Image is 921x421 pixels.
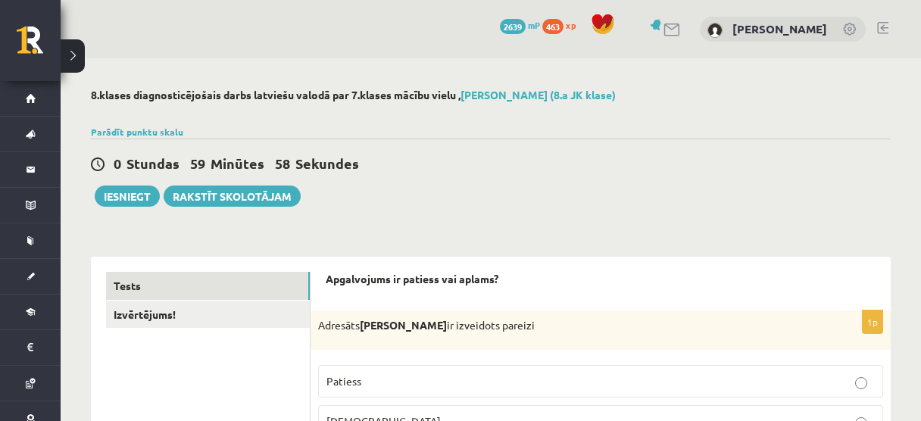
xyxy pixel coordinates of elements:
p: 1p [862,310,883,334]
strong: [PERSON_NAME] [360,318,447,332]
button: Iesniegt [95,186,160,207]
span: Patiess [326,374,361,388]
a: [PERSON_NAME] [732,21,827,36]
a: Rakstīt skolotājam [164,186,301,207]
span: xp [566,19,576,31]
strong: Apgalvojums ir patiess vai aplams? [326,272,498,285]
a: Parādīt punktu skalu [91,126,183,138]
a: 463 xp [542,19,583,31]
img: Gļebs Golubevs [707,23,723,38]
span: 59 [190,154,205,172]
span: Stundas [126,154,180,172]
span: mP [528,19,540,31]
p: Adresāts ir izveidots pareizi [318,318,807,333]
a: Tests [106,272,310,300]
input: Patiess [855,377,867,389]
a: 2639 mP [500,19,540,31]
span: Minūtes [211,154,264,172]
span: 463 [542,19,564,34]
span: 58 [275,154,290,172]
span: 2639 [500,19,526,34]
a: [PERSON_NAME] (8.a JK klase) [460,88,616,101]
span: 0 [114,154,121,172]
a: Izvērtējums! [106,301,310,329]
h2: 8.klases diagnosticējošais darbs latviešu valodā par 7.klases mācību vielu , [91,89,891,101]
a: Rīgas 1. Tālmācības vidusskola [17,27,61,64]
span: Sekundes [295,154,359,172]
